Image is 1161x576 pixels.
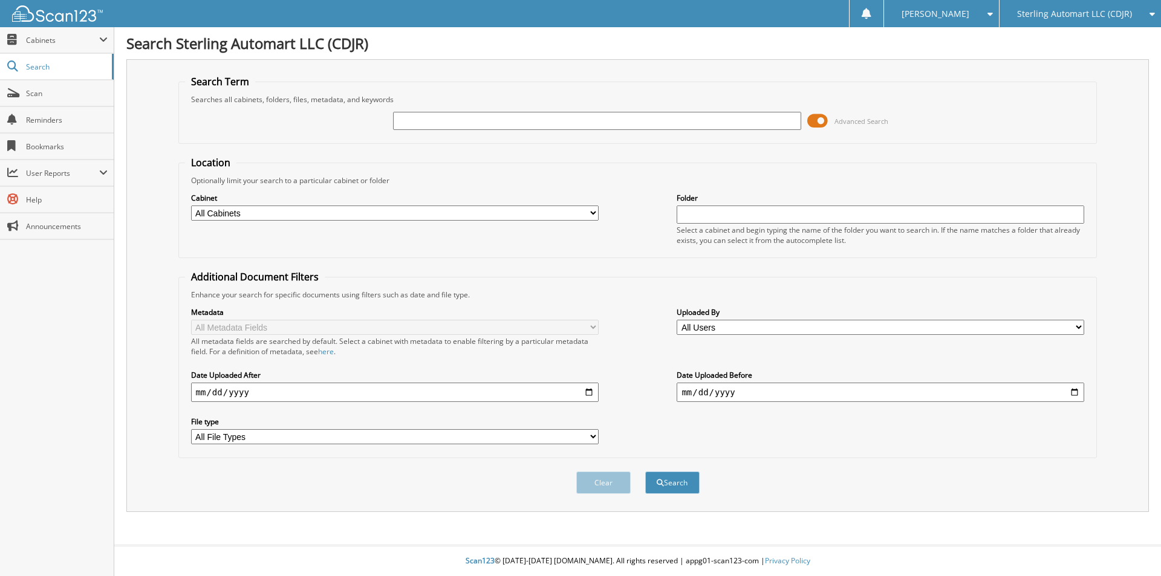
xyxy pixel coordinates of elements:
[185,75,255,88] legend: Search Term
[191,336,599,357] div: All metadata fields are searched by default. Select a cabinet with metadata to enable filtering b...
[26,168,99,178] span: User Reports
[1017,10,1132,18] span: Sterling Automart LLC (CDJR)
[191,416,599,427] label: File type
[834,117,888,126] span: Advanced Search
[185,156,236,169] legend: Location
[26,115,108,125] span: Reminders
[677,370,1084,380] label: Date Uploaded Before
[185,270,325,283] legend: Additional Document Filters
[645,471,700,494] button: Search
[318,346,334,357] a: here
[191,370,599,380] label: Date Uploaded After
[191,307,599,317] label: Metadata
[26,62,106,72] span: Search
[126,33,1149,53] h1: Search Sterling Automart LLC (CDJR)
[26,221,108,231] span: Announcements
[576,471,631,494] button: Clear
[677,193,1084,203] label: Folder
[466,555,495,566] span: Scan123
[677,383,1084,402] input: end
[677,307,1084,317] label: Uploaded By
[765,555,810,566] a: Privacy Policy
[12,5,103,22] img: scan123-logo-white.svg
[185,290,1091,300] div: Enhance your search for specific documents using filters such as date and file type.
[191,383,599,402] input: start
[26,141,108,152] span: Bookmarks
[185,175,1091,186] div: Optionally limit your search to a particular cabinet or folder
[902,10,969,18] span: [PERSON_NAME]
[26,88,108,99] span: Scan
[191,193,599,203] label: Cabinet
[26,35,99,45] span: Cabinets
[114,546,1161,576] div: © [DATE]-[DATE] [DOMAIN_NAME]. All rights reserved | appg01-scan123-com |
[26,195,108,205] span: Help
[677,225,1084,245] div: Select a cabinet and begin typing the name of the folder you want to search in. If the name match...
[185,94,1091,105] div: Searches all cabinets, folders, files, metadata, and keywords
